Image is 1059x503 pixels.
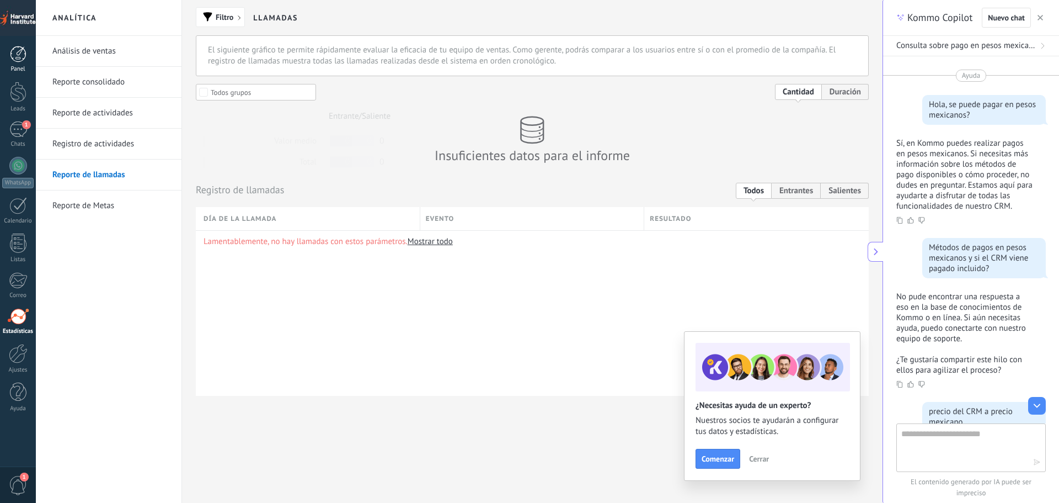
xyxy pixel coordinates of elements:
[52,67,170,98] a: Reporte consolidado
[2,405,34,412] div: Ayuda
[52,160,170,190] a: Reporte de llamadas
[907,11,972,24] span: Kommo Copilot
[2,218,34,225] div: Calendario
[196,183,869,196] div: Registro de llamadas
[896,138,1033,211] p: Sí, en Kommo puedes realizar pagos en pesos mexicanos. Si necesitas más información sobre los mét...
[426,214,454,224] span: Evento
[52,190,170,221] a: Reporte de Metas
[2,141,34,148] div: Chats
[204,236,861,247] p: Lamentablemente, no hay llamadas con estos parámetros.
[896,40,1037,51] span: Consulta sobre pago en pesos mexicanos
[896,354,1033,375] p: ¿Te gustaría compartir este hilo con ellos para agilizar el proceso?
[929,242,1039,274] div: Métodos de pagos en pesos mexicanos y si el CRM viene pagado incluido?
[36,98,181,129] li: Reporte de actividades
[775,84,822,100] span: Cantidad
[749,455,769,463] span: Cerrar
[982,8,1031,28] button: Nuevo chat
[822,84,869,100] span: Duración
[744,451,774,467] button: Cerrar
[696,400,849,411] h2: ¿Necesitas ayuda de un experto?
[883,36,1059,56] button: Consulta sobre pago en pesos mexicanos
[20,473,29,481] span: 1
[821,183,869,199] span: Salientes
[2,66,34,73] div: Panel
[216,13,233,21] span: Filtro
[36,36,181,67] li: Análisis de ventas
[696,449,740,469] button: Comenzar
[2,328,34,335] div: Estadísticas
[929,99,1039,120] div: Hola, se puede pagar en pesos mexicanos?
[408,236,453,247] a: Mostrar todo
[2,256,34,263] div: Listas
[772,183,821,199] span: Entrantes
[52,98,170,129] a: Reporte de actividades
[208,45,857,67] p: El siguiente gráfico te permite rápidamente evaluar la eficacia de tu equipo de ventas. Como gere...
[2,292,34,299] div: Correo
[52,129,170,160] a: Registro de actividades
[896,292,1033,344] p: No pude encontrar una respuesta a eso en la base de conocimientos de Kommo o en línea. Si aún nec...
[736,183,772,199] span: Todos
[433,147,632,164] div: Insuficientes datos para el informe
[52,36,170,67] a: Análisis de ventas
[2,178,34,188] div: WhatsApp
[988,14,1025,22] span: Nuevo chat
[211,88,251,97] div: Todos grupos
[204,214,276,224] span: Día de la llamada
[22,120,31,129] span: 1
[2,105,34,113] div: Leads
[696,415,849,437] span: Nuestros socios te ayudarán a configurar tus datos y estadísticas.
[196,7,245,27] button: Filtro
[929,406,1039,427] div: precio del CRM a precio mexicano
[36,190,181,221] li: Reporte de Metas
[702,455,734,463] span: Comenzar
[896,476,1046,499] span: El contenido generado por IA puede ser impreciso
[36,67,181,98] li: Reporte consolidado
[962,70,981,81] span: Ayuda
[2,367,34,374] div: Ajustes
[36,160,181,190] li: Reporte de llamadas
[650,214,691,224] span: Resultado
[36,129,181,160] li: Registro de actividades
